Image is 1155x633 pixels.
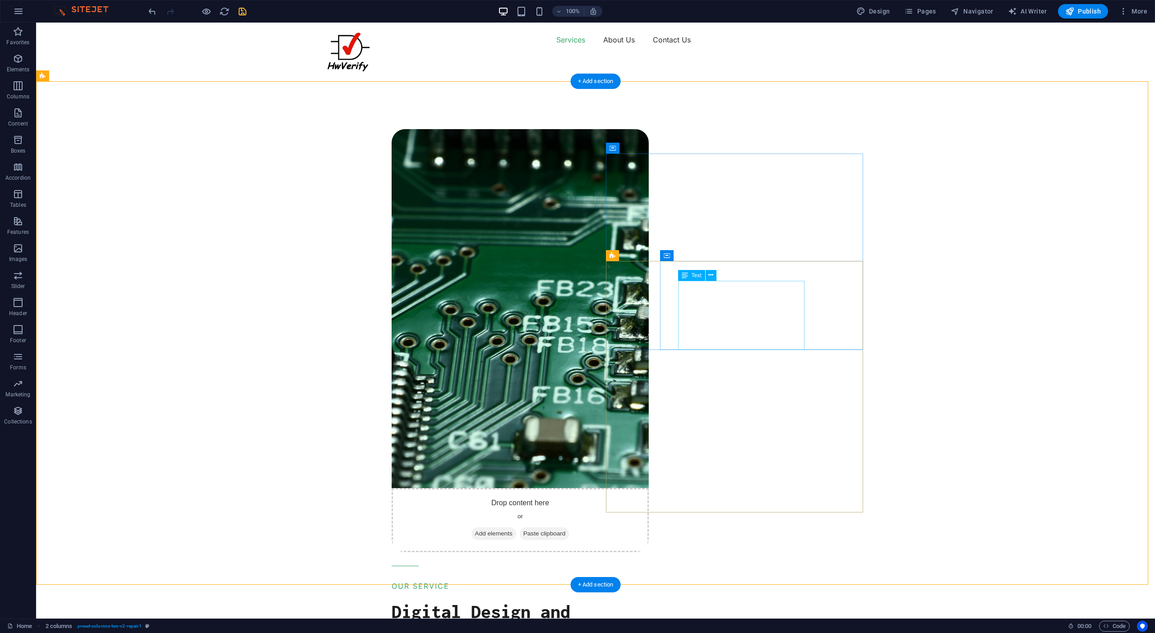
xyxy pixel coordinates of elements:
[589,7,597,15] i: On resize automatically adjust zoom level to fit chosen device.
[1004,4,1051,19] button: AI Writer
[219,6,230,17] i: Reload page
[52,6,120,17] img: Editor Logo
[237,6,248,17] i: Save (Ctrl+S)
[1077,621,1091,632] span: 00 00
[1115,4,1151,19] button: More
[46,621,73,632] span: Click to select. Double-click to edit
[219,6,230,17] button: reload
[76,621,142,632] span: . preset-columns-two-v2-repair1
[1068,621,1092,632] h6: Session time
[1058,4,1108,19] button: Publish
[201,6,212,17] button: Click here to leave preview mode and continue editing
[904,7,936,16] span: Pages
[46,621,150,632] nav: breadcrumb
[4,418,32,425] p: Collections
[10,337,26,344] p: Footer
[7,228,29,236] p: Features
[356,465,613,530] div: Drop content here
[947,4,997,19] button: Navigator
[552,6,584,17] button: 100%
[1103,621,1126,632] span: Code
[1137,621,1148,632] button: Usercentrics
[1084,623,1085,629] span: :
[11,283,25,290] p: Slider
[853,4,894,19] button: Design
[5,391,30,398] p: Marketing
[853,4,894,19] div: Design (Ctrl+Alt+Y)
[901,4,939,19] button: Pages
[8,120,28,127] p: Content
[10,364,26,371] p: Forms
[1065,7,1101,16] span: Publish
[1099,621,1130,632] button: Code
[484,505,533,517] span: Paste clipboard
[11,147,26,154] p: Boxes
[951,7,993,16] span: Navigator
[5,174,31,182] p: Accordion
[147,6,157,17] button: undo
[692,273,702,278] span: Text
[1008,7,1047,16] span: AI Writer
[7,621,32,632] a: Click to cancel selection. Double-click to open Pages
[1119,7,1147,16] span: More
[435,505,480,517] span: Add elements
[856,7,890,16] span: Design
[237,6,248,17] button: save
[7,66,30,73] p: Elements
[7,93,29,100] p: Columns
[147,6,157,17] i: Undo: Change text (Ctrl+Z)
[145,624,149,628] i: This element is a customizable preset
[571,74,621,89] div: + Add section
[9,310,27,317] p: Header
[571,577,621,592] div: + Add section
[9,256,28,263] p: Images
[566,6,580,17] h6: 100%
[6,39,29,46] p: Favorites
[10,201,26,209] p: Tables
